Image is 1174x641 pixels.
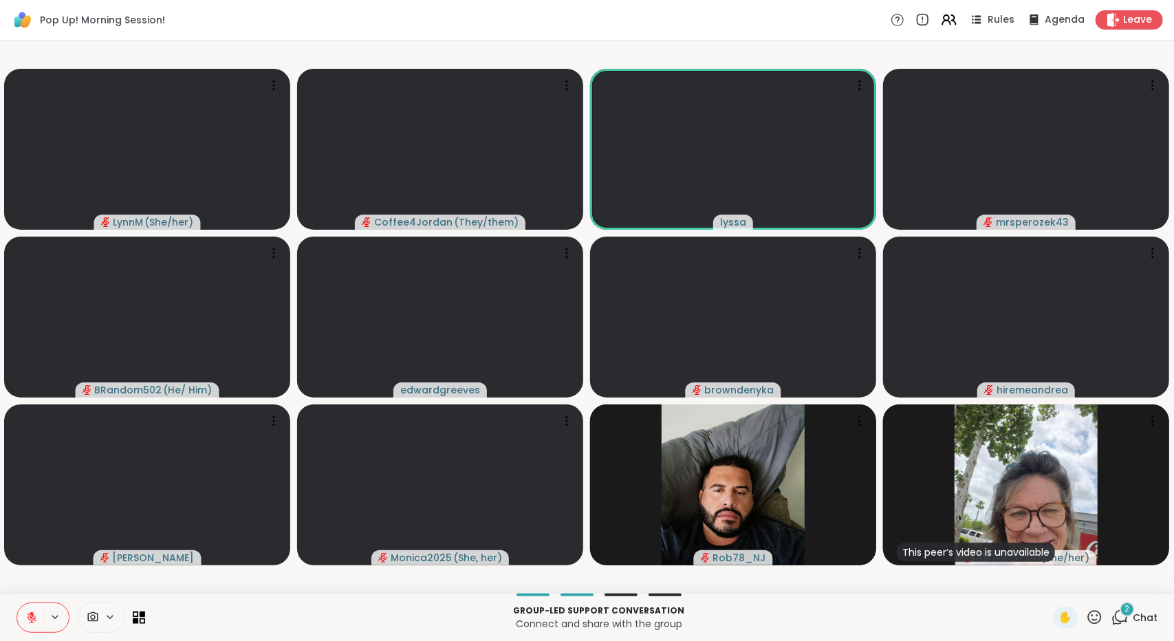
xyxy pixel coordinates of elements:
[153,617,1045,631] p: Connect and share with the group
[701,553,710,563] span: audio-muted
[996,215,1069,229] span: mrsperozek43
[705,383,774,397] span: browndenyka
[997,383,1068,397] span: hiremeandrea
[113,551,195,565] span: [PERSON_NAME]
[101,217,111,227] span: audio-muted
[378,553,388,563] span: audio-muted
[453,551,502,565] span: ( She, her )
[83,385,92,395] span: audio-muted
[984,385,994,395] span: audio-muted
[662,404,805,565] img: Rob78_NJ
[1133,611,1157,624] span: Chat
[1123,13,1152,27] span: Leave
[113,215,144,229] span: LynnM
[988,13,1014,27] span: Rules
[454,215,519,229] span: ( They/them )
[95,383,162,397] span: BRandom502
[400,383,480,397] span: edwardgreeves
[374,215,453,229] span: Coffee4Jordan
[1125,603,1130,615] span: 2
[362,217,371,227] span: audio-muted
[693,385,702,395] span: audio-muted
[897,543,1055,562] div: This peer’s video is unavailable
[720,215,746,229] span: lyssa
[713,551,766,565] span: Rob78_NJ
[391,551,452,565] span: Monica2025
[1045,13,1085,27] span: Agenda
[164,383,213,397] span: ( He/ Him )
[153,605,1045,617] p: Group-led support conversation
[983,217,993,227] span: audio-muted
[11,8,34,32] img: ShareWell Logomark
[100,553,110,563] span: audio-muted
[955,404,1098,565] img: laurareidwitt
[40,13,165,27] span: Pop Up! Morning Session!
[1041,551,1090,565] span: ( She/her )
[145,215,194,229] span: ( She/her )
[1058,609,1072,626] span: ✋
